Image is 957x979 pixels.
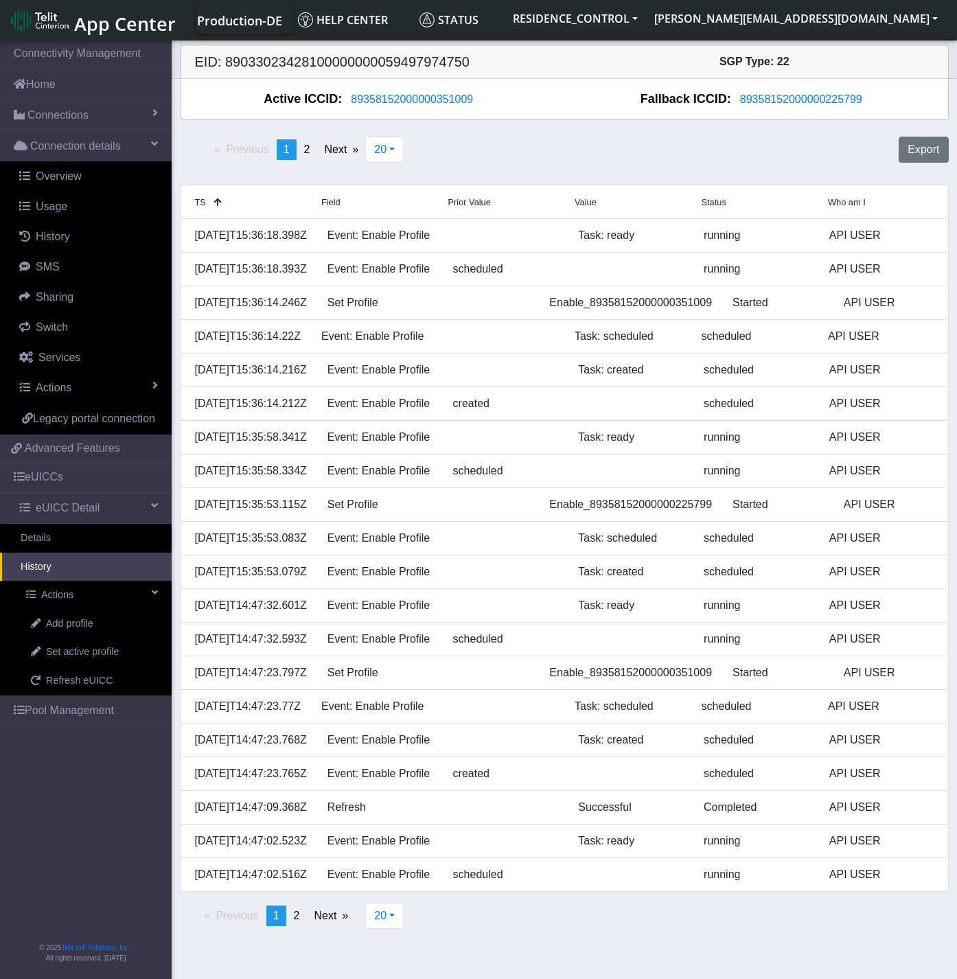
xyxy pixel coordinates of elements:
[5,161,172,192] a: Overview
[185,463,317,479] div: [DATE]T15:35:58.334Z
[722,496,833,513] div: Started
[693,564,819,580] div: scheduled
[641,90,731,108] span: Fallback ICCID:
[414,6,505,34] a: Status
[5,493,172,523] a: eUICC Detail
[819,732,945,748] div: API USER
[693,362,819,378] div: scheduled
[828,197,866,207] span: Who am I
[317,395,443,412] div: Event: Enable Profile
[693,833,819,849] div: running
[819,597,945,614] div: API USER
[374,910,387,921] span: 20
[819,429,945,446] div: API USER
[539,295,722,311] div: Enable_89358152000000351009
[539,665,722,681] div: Enable_89358152000000351009
[443,765,568,782] div: created
[311,698,438,715] div: Event: Enable Profile
[46,645,119,660] span: Set active profile
[899,137,948,163] button: Export
[443,631,568,647] div: scheduled
[36,261,60,273] span: SMS
[568,429,693,446] div: Task: ready
[264,90,342,108] span: Active ICCID:
[273,910,279,921] span: 1
[568,530,693,546] div: Task: scheduled
[294,910,300,921] span: 2
[170,906,356,926] ul: Pagination
[317,597,443,614] div: Event: Enable Profile
[702,197,726,207] span: Status
[317,261,443,277] div: Event: Enable Profile
[833,496,945,513] div: API USER
[818,698,945,715] div: API USER
[185,429,317,446] div: [DATE]T15:35:58.341Z
[819,530,945,546] div: API USER
[185,227,317,244] div: [DATE]T15:36:18.398Z
[197,12,282,29] span: Production-DE
[568,227,693,244] div: Task: ready
[317,227,443,244] div: Event: Enable Profile
[27,107,89,124] span: Connections
[185,395,317,412] div: [DATE]T15:36:14.212Z
[311,328,438,345] div: Event: Enable Profile
[317,732,443,748] div: Event: Enable Profile
[819,833,945,849] div: API USER
[36,291,73,303] span: Sharing
[36,231,70,242] span: History
[819,463,945,479] div: API USER
[5,252,172,282] a: SMS
[185,631,317,647] div: [DATE]T14:47:32.593Z
[719,56,789,67] span: SGP Type: 22
[10,667,172,695] a: Refresh eUICC
[731,91,871,108] button: 89358152000000225799
[196,6,281,34] a: Your current platform instance
[693,261,819,277] div: running
[317,496,428,513] div: Set Profile
[185,362,317,378] div: [DATE]T15:36:14.216Z
[185,765,317,782] div: [DATE]T14:47:23.765Z
[36,500,100,516] span: eUICC Detail
[185,530,317,546] div: [DATE]T15:35:53.083Z
[11,5,174,35] a: App Center
[317,765,443,782] div: Event: Enable Profile
[722,665,833,681] div: Started
[195,197,206,207] span: TS
[33,413,155,424] span: Legacy portal connection
[505,6,646,31] button: RESIDENCE_CONTROL
[691,698,818,715] div: scheduled
[819,799,945,816] div: API USER
[819,261,945,277] div: API USER
[185,665,317,681] div: [DATE]T14:47:23.797Z
[374,143,387,155] span: 20
[568,564,693,580] div: Task: created
[5,581,172,610] a: Actions
[226,143,268,155] span: Previous
[25,440,120,457] span: Advanced Features
[819,395,945,412] div: API USER
[317,295,428,311] div: Set Profile
[448,197,491,207] span: Prior Value
[568,732,693,748] div: Task: created
[443,866,568,883] div: scheduled
[317,139,365,160] a: Next page
[693,429,819,446] div: running
[185,54,565,70] h5: EID: 89033023428100000000059497974750
[740,93,862,105] span: 89358152000000225799
[298,12,388,27] span: Help center
[5,222,172,252] a: History
[819,765,945,782] div: API USER
[568,799,693,816] div: Successful
[443,463,568,479] div: scheduled
[321,197,341,207] span: Field
[693,530,819,546] div: scheduled
[819,564,945,580] div: API USER
[693,395,819,412] div: scheduled
[185,261,317,277] div: [DATE]T15:36:18.393Z
[317,530,443,546] div: Event: Enable Profile
[568,362,693,378] div: Task: created
[10,610,172,638] a: Add profile
[11,10,69,32] img: logo-telit-cinterion-gw-new.png
[365,137,404,163] button: 20
[819,227,945,244] div: API USER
